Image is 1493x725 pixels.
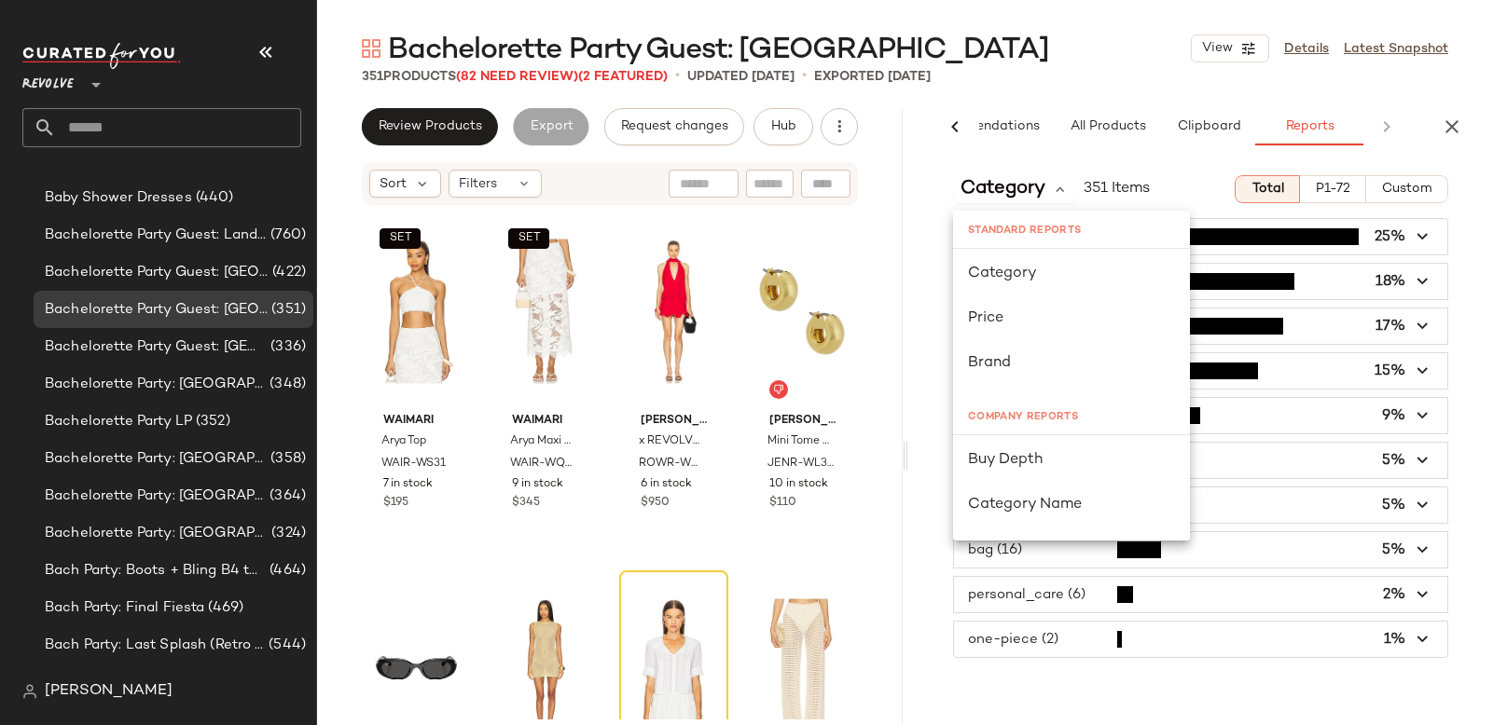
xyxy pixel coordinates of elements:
[266,486,306,507] span: (364)
[1201,41,1233,56] span: View
[383,413,449,430] span: Waimari
[954,353,1448,389] button: swim (51)15%
[968,355,1011,371] span: Brand
[1069,119,1145,134] span: All Products
[268,299,306,321] span: (351)
[45,448,267,470] span: Bachelorette Party: [GEOGRAPHIC_DATA]
[362,39,380,58] img: svg%3e
[22,63,74,97] span: Revolve
[954,622,1448,657] button: one-piece (2)1%
[1235,175,1299,203] button: Total
[388,32,1049,69] span: Bachelorette Party Guest: [GEOGRAPHIC_DATA]
[512,476,563,493] span: 9 in stock
[1251,182,1283,197] span: Total
[362,70,383,84] span: 351
[368,217,464,405] img: WAIR-WS31_V1.jpg
[45,187,192,209] span: Baby Shower Dresses
[388,232,411,245] span: SET
[769,413,836,430] span: [PERSON_NAME]
[383,476,433,493] span: 7 in stock
[512,413,578,430] span: Waimari
[754,217,850,405] img: JENR-WL321_V1.jpg
[268,523,306,544] span: (324)
[45,672,265,693] span: Bach Party: Seashells + Wedding Bells
[45,635,265,656] span: Bach Party: Last Splash (Retro [GEOGRAPHIC_DATA])
[968,266,1037,281] span: Category
[675,65,680,88] span: •
[954,577,1448,612] button: personal_care (6)2%
[954,219,1448,254] button: dress (87)25%
[380,174,407,194] span: Sort
[641,413,707,430] span: [PERSON_NAME]
[456,70,578,84] span: (82 Need Review)
[510,433,576,450] span: Arya Maxi Skirt
[22,684,37,699] img: svg%3e
[383,495,408,512] span: $195
[639,433,705,450] span: x REVOLVE Abito Dress
[1284,39,1329,59] a: Details
[267,448,306,470] span: (358)
[968,497,1082,513] span: Category Name
[769,495,796,512] span: $110
[578,70,668,84] span: (2 Featured)
[954,443,1448,478] button: accessory (19)5%
[961,175,1045,203] span: Category
[266,560,306,581] span: (464)
[954,532,1448,568] button: bag (16)5%
[265,672,306,693] span: (308)
[641,495,670,512] span: $950
[903,119,1039,134] span: AI Recommendations
[954,264,1448,299] button: bottom (64)18%
[362,108,498,145] button: Review Products
[45,411,192,432] span: Bachelorette Party LP
[954,487,1448,523] button: shoe (16)5%
[1315,182,1350,197] span: P1-72
[968,310,1003,326] span: Price
[767,433,834,450] span: Mini Tome Hoop Earrings
[265,635,306,656] span: (544)
[512,495,540,512] span: $345
[267,225,306,246] span: (760)
[639,456,705,472] span: ROWR-WD14
[204,597,243,619] span: (469)
[1084,178,1150,200] span: 351 Items
[769,476,828,493] span: 10 in stock
[45,486,266,507] span: Bachelorette Party: [GEOGRAPHIC_DATA]
[620,119,728,134] span: Request changes
[953,214,1190,248] div: STANDARD REPORTS
[753,108,813,145] button: Hub
[968,452,1043,468] span: Buy Depth
[266,374,306,395] span: (348)
[1300,175,1366,203] button: P1-72
[45,560,266,581] span: Bach Party: Boots + Bling B4 the Ring
[767,456,834,472] span: JENR-WL321
[1284,119,1334,134] span: Reports
[381,433,426,450] span: Arya Top
[1176,119,1240,134] span: Clipboard
[1381,182,1432,197] span: Custom
[267,336,306,358] span: (336)
[626,217,722,405] img: ROWR-WD14_V1.jpg
[1191,34,1269,62] button: View
[192,187,234,209] span: (440)
[459,174,497,194] span: Filters
[45,523,268,544] span: Bachelorette Party: [GEOGRAPHIC_DATA]
[769,119,795,134] span: Hub
[641,476,692,493] span: 6 in stock
[802,65,807,88] span: •
[508,228,549,249] button: SET
[954,308,1448,344] button: top (60)17%
[45,680,173,703] span: [PERSON_NAME]
[380,228,421,249] button: SET
[45,299,268,321] span: Bachelorette Party Guest: [GEOGRAPHIC_DATA]
[45,262,269,283] span: Bachelorette Party Guest: [GEOGRAPHIC_DATA]
[954,398,1448,433] button: jewelry (30)9%
[22,43,181,69] img: cfy_white_logo.C9jOOHJF.svg
[510,456,576,472] span: WAIR-WQ28
[1344,39,1448,59] a: Latest Snapshot
[497,217,593,405] img: WAIR-WQ28_V1.jpg
[45,597,204,619] span: Bach Party: Final Fiesta
[192,411,230,432] span: (352)
[269,262,306,283] span: (422)
[687,67,795,87] p: updated [DATE]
